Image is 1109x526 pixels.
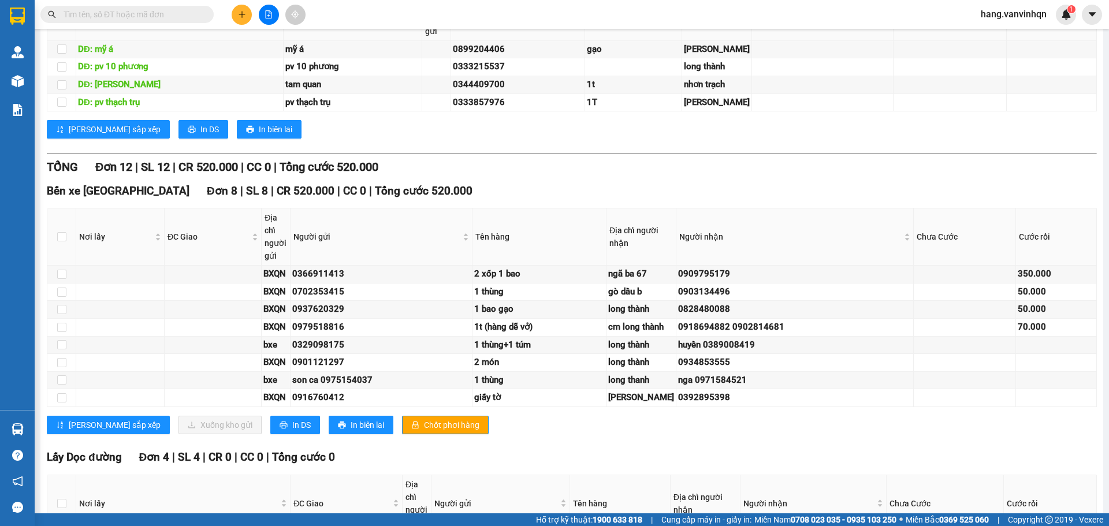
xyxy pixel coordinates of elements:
[292,320,470,334] div: 0979518816
[95,160,132,174] span: Đơn 12
[338,421,346,430] span: printer
[337,184,340,197] span: |
[285,5,306,25] button: aim
[587,78,680,92] div: 1t
[743,497,874,510] span: Người nhận
[608,267,674,281] div: ngã ba 67
[453,43,583,57] div: 0899204406
[791,515,896,524] strong: 0708 023 035 - 0935 103 250
[1045,516,1053,524] span: copyright
[141,160,170,174] span: SL 12
[285,78,420,92] div: tam quan
[173,160,176,174] span: |
[939,515,989,524] strong: 0369 525 060
[135,160,138,174] span: |
[280,160,378,174] span: Tổng cước 520.000
[608,391,674,405] div: [PERSON_NAME]
[1018,267,1095,281] div: 350.000
[453,96,583,110] div: 0333857976
[293,230,460,243] span: Người gửi
[259,123,292,136] span: In biên lai
[48,10,56,18] span: search
[274,160,277,174] span: |
[178,416,262,434] button: downloadXuống kho gửi
[47,120,170,139] button: sort-ascending[PERSON_NAME] sắp xếp
[678,303,911,316] div: 0828480088
[914,208,1016,266] th: Chưa Cước
[203,450,206,464] span: |
[684,96,750,110] div: [PERSON_NAME]
[661,513,751,526] span: Cung cấp máy in - giấy in:
[172,450,175,464] span: |
[247,160,271,174] span: CC 0
[609,224,673,249] div: Địa chỉ người nhận
[329,416,393,434] button: printerIn biên lai
[474,356,605,370] div: 2 món
[608,374,674,387] div: long thanh
[375,184,472,197] span: Tổng cước 520.000
[237,120,302,139] button: printerIn biên lai
[899,517,903,522] span: ⚪️
[474,303,605,316] div: 1 bao gạo
[263,320,288,334] div: BXQN
[232,5,252,25] button: plus
[263,391,288,405] div: BXQN
[673,491,737,516] div: Địa chỉ người nhận
[240,450,263,464] span: CC 0
[678,320,911,334] div: 0918694882 0902814681
[241,160,244,174] span: |
[270,416,320,434] button: printerIn DS
[474,267,605,281] div: 2 xốp 1 bao
[906,513,989,526] span: Miền Bắc
[679,230,902,243] span: Người nhận
[291,10,299,18] span: aim
[411,421,419,430] span: lock
[246,125,254,135] span: printer
[263,356,288,370] div: BXQN
[608,356,674,370] div: long thành
[79,497,278,510] span: Nơi lấy
[343,184,366,197] span: CC 0
[608,338,674,352] div: long thành
[64,8,200,21] input: Tìm tên, số ĐT hoặc mã đơn
[998,513,999,526] span: |
[246,184,268,197] span: SL 8
[56,421,64,430] span: sort-ascending
[207,184,237,197] span: Đơn 8
[285,43,420,57] div: mỹ á
[69,419,161,431] span: [PERSON_NAME] sắp xếp
[1082,5,1102,25] button: caret-down
[265,211,287,262] div: Địa chỉ người gửi
[474,338,605,352] div: 1 thùng+1 túm
[474,320,605,334] div: 1t (hàng dễ vở)
[47,416,170,434] button: sort-ascending[PERSON_NAME] sắp xếp
[293,497,390,510] span: ĐC Giao
[453,60,583,74] div: 0333215537
[78,60,281,74] div: DĐ: pv 10 phương
[369,184,372,197] span: |
[434,497,558,510] span: Người gửi
[209,450,232,464] span: CR 0
[536,513,642,526] span: Hỗ trợ kỹ thuật:
[684,60,750,74] div: long thành
[1018,303,1095,316] div: 50.000
[292,285,470,299] div: 0702353415
[178,120,228,139] button: printerIn DS
[47,160,78,174] span: TỔNG
[1069,5,1073,13] span: 1
[1087,9,1097,20] span: caret-down
[608,303,674,316] div: long thành
[178,450,200,464] span: SL 4
[265,10,273,18] span: file-add
[972,7,1056,21] span: hang.vanvinhqn
[78,43,281,57] div: DĐ: mỹ á
[678,391,911,405] div: 0392895398
[587,96,680,110] div: 1T
[678,285,911,299] div: 0903134496
[12,450,23,461] span: question-circle
[12,46,24,58] img: warehouse-icon
[608,285,674,299] div: gò dầu b
[78,78,281,92] div: DĐ: [PERSON_NAME]
[47,184,189,197] span: Bến xe [GEOGRAPHIC_DATA]
[684,43,750,57] div: [PERSON_NAME]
